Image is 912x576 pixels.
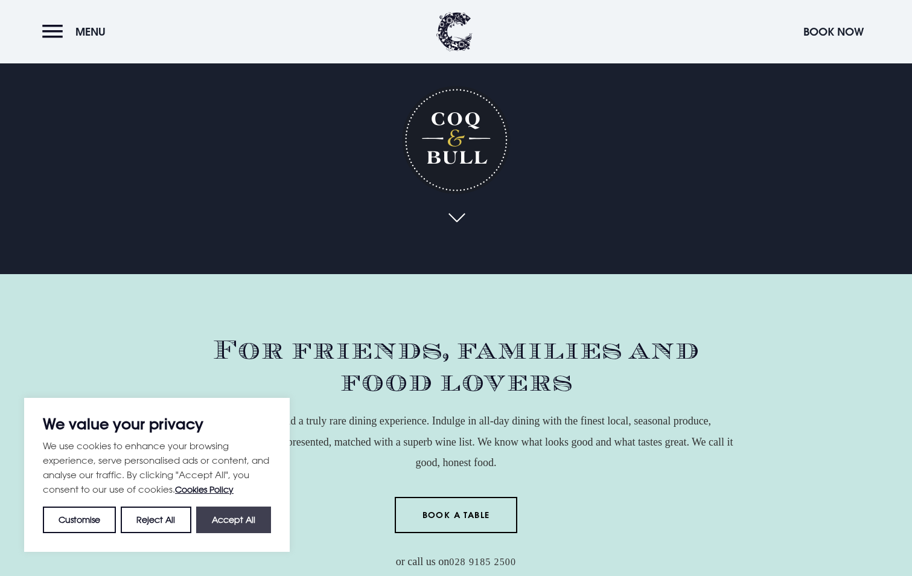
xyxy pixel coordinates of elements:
[24,398,290,552] div: We value your privacy
[436,12,473,51] img: Clandeboye Lodge
[179,411,734,473] p: A warm welcome and a truly rare dining experience. Indulge in all-day dining with the finest loca...
[196,507,271,533] button: Accept All
[121,507,191,533] button: Reject All
[43,438,271,497] p: We use cookies to enhance your browsing experience, serve personalised ads or content, and analys...
[43,507,116,533] button: Customise
[42,19,112,45] button: Menu
[402,86,510,194] h1: Coq & Bull
[797,19,870,45] button: Book Now
[43,417,271,431] p: We value your privacy
[175,484,234,494] a: Cookies Policy
[395,497,517,533] a: Book a Table
[449,557,516,568] a: 028 9185 2500
[179,334,734,398] h2: For friends, families and food lovers
[179,551,734,572] p: or call us on
[75,25,106,39] span: Menu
